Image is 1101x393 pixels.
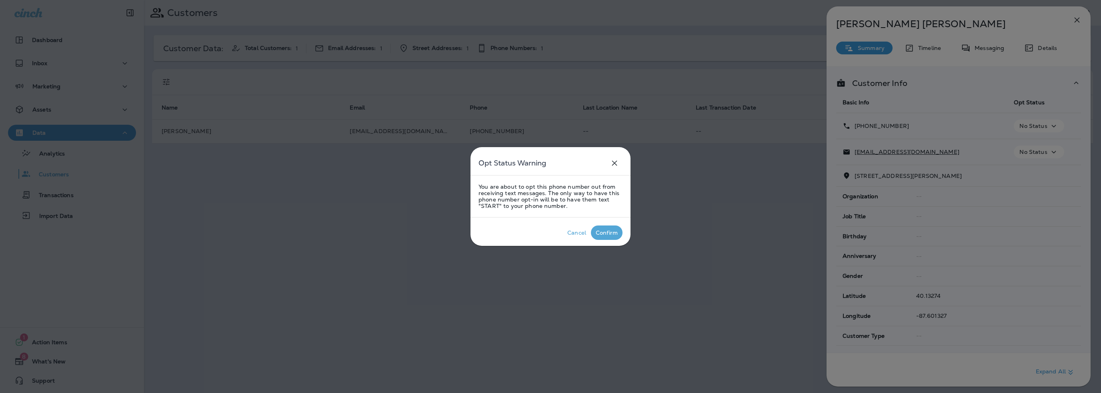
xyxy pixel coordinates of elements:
[596,229,618,236] div: Confirm
[591,225,623,240] button: Confirm
[607,155,623,171] button: close
[478,184,623,209] p: You are about to opt this phone number out from receiving text messages. The only way to have thi...
[563,225,591,240] button: Cancel
[478,157,546,170] h5: Opt Status Warning
[567,229,586,236] div: Cancel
